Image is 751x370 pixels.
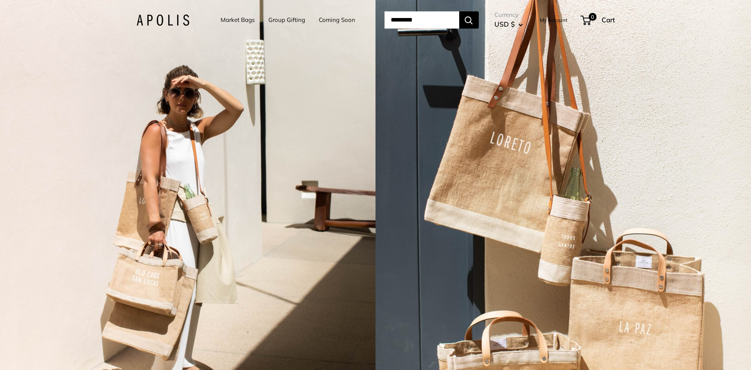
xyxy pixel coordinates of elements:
[384,11,459,29] input: Search...
[494,9,523,20] span: Currency
[459,11,479,29] button: Search
[602,16,615,24] span: Cart
[268,14,305,25] a: Group Gifting
[494,18,523,31] button: USD $
[494,20,515,28] span: USD $
[221,14,255,25] a: Market Bags
[581,14,615,26] a: 0 Cart
[319,14,355,25] a: Coming Soon
[540,15,568,25] a: My Account
[588,13,596,21] span: 0
[137,14,189,26] img: Apolis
